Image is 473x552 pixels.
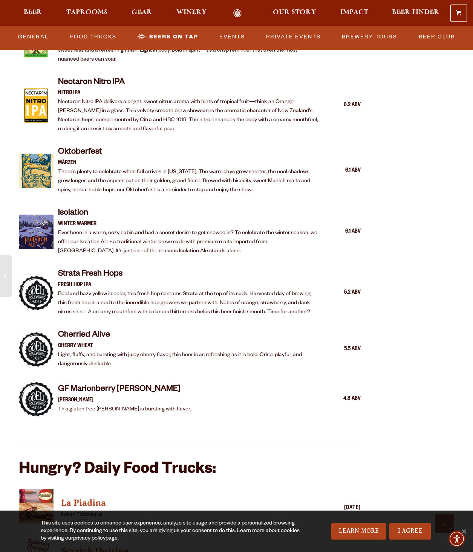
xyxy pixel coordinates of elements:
[58,269,318,281] h4: Strata Fresh Hops
[323,227,361,237] div: 6.1 ABV
[331,523,387,540] a: Learn More
[323,345,361,354] div: 5.5 ABV
[58,290,318,317] p: Bold and hazy yellow in color, this fresh hop screams Strata at the top of its suds. Harvested da...
[58,384,191,396] h4: GF Marionberry [PERSON_NAME]
[19,276,54,310] img: Item Thumbnail
[273,9,316,15] span: Our Story
[58,147,318,159] h4: Oktoberfest
[323,166,361,176] div: 6.1 ABV
[58,405,191,414] p: This gluten free [PERSON_NAME] is bursting with flavor.
[19,332,54,367] img: Item Thumbnail
[58,351,318,369] p: Light, fluffy, and bursting with juicy cherry flavor, this beer is as refreshing as it is bold. C...
[127,9,157,18] a: Gear
[15,28,52,46] a: General
[61,496,297,511] a: View La Piadina details (opens in a new window)
[449,531,465,547] div: Accessibility Menu
[58,396,191,405] p: [PERSON_NAME]
[323,101,361,110] div: 6.2 ABV
[19,154,54,188] img: Item Thumbnail
[387,9,444,18] a: Beer Finder
[223,9,251,18] a: Odell Home
[41,520,302,543] div: This site uses cookies to enhance user experience, analyze site usage and provide a personalized ...
[300,504,361,513] div: [DATE]
[19,489,54,523] img: thumbnail food truck
[58,342,318,351] p: Cherry Wheat
[132,9,152,15] span: Gear
[58,208,318,220] h4: Isolation
[263,28,324,46] a: Private Events
[339,28,400,46] a: Brewery Tours
[135,28,201,46] a: Beers on Tap
[58,229,318,256] p: Ever been in a warm, cozy cabin and had a secret desire to get snowed in? To celebrate the winter...
[389,523,431,540] a: I Agree
[416,28,458,46] a: Beer Club
[340,9,368,15] span: Impact
[58,281,318,290] p: Fresh Hop IPA
[323,394,361,404] div: 4.8 ABV
[58,77,318,89] h4: Nectaron Nitro IPA
[61,497,297,509] h4: La Piadina
[176,9,207,15] span: Winery
[58,168,318,195] p: There’s plenty to celebrate when fall arrives in [US_STATE]. The warm days grow shorter, the cool...
[216,28,248,46] a: Events
[67,28,119,46] a: Food Trucks
[171,9,211,18] a: Winery
[335,9,373,18] a: Impact
[58,89,318,98] p: Nitro IPA
[58,220,318,229] p: Winter Warmer
[58,37,318,64] p: Brewed with homegrown [US_STATE] corn, this Mexican-style Lager glides smooth and easy, with a to...
[73,536,106,542] a: privacy policy
[19,215,54,249] img: Item Thumbnail
[24,9,42,15] span: Beer
[392,9,439,15] span: Beer Finder
[19,9,47,18] a: Beer
[58,98,318,134] p: Nectaron Nitro IPA delivers a bright, sweet citrus aroma with hints of tropical fruit—think an Or...
[58,330,318,342] h4: Cherried Alive
[19,382,54,416] img: Item Thumbnail
[66,9,108,15] span: Taprooms
[19,88,54,123] img: Item Thumbnail
[268,9,321,18] a: Our Story
[61,9,113,18] a: Taprooms
[19,489,54,528] a: View La Piadina details (opens in a new window)
[323,288,361,298] div: 5.2 ABV
[58,159,318,168] p: Märzen
[19,461,361,479] h2: Hungry? Daily Food Trucks:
